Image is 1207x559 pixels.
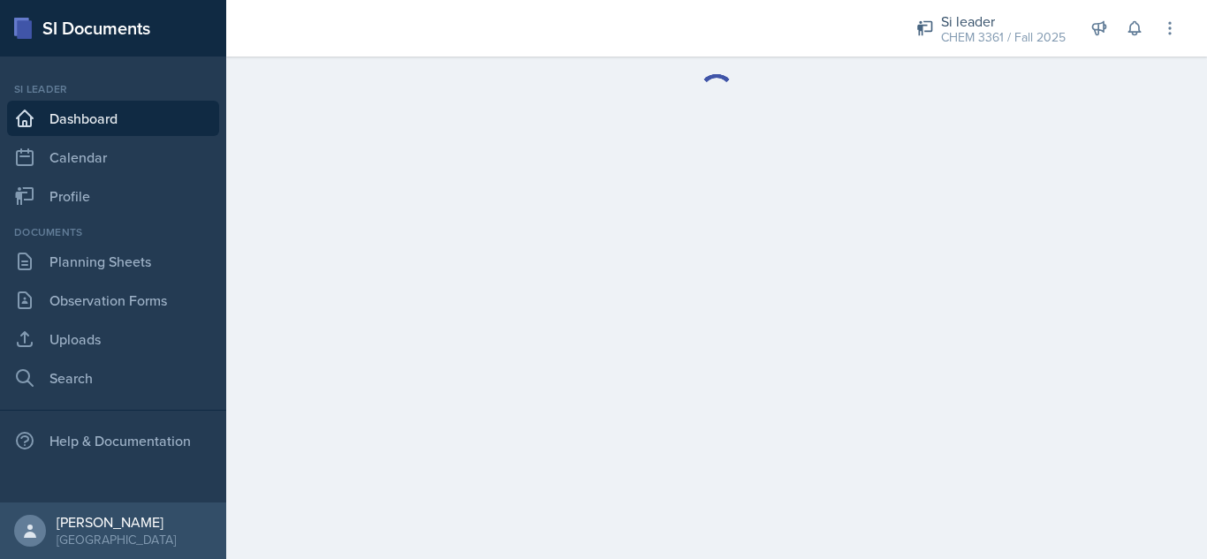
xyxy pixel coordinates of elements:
[941,11,1066,32] div: Si leader
[941,28,1066,47] div: CHEM 3361 / Fall 2025
[57,531,176,548] div: [GEOGRAPHIC_DATA]
[57,513,176,531] div: [PERSON_NAME]
[7,321,219,357] a: Uploads
[7,81,219,97] div: Si leader
[7,423,219,458] div: Help & Documentation
[7,178,219,214] a: Profile
[7,283,219,318] a: Observation Forms
[7,224,219,240] div: Documents
[7,140,219,175] a: Calendar
[7,244,219,279] a: Planning Sheets
[7,101,219,136] a: Dashboard
[7,360,219,396] a: Search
